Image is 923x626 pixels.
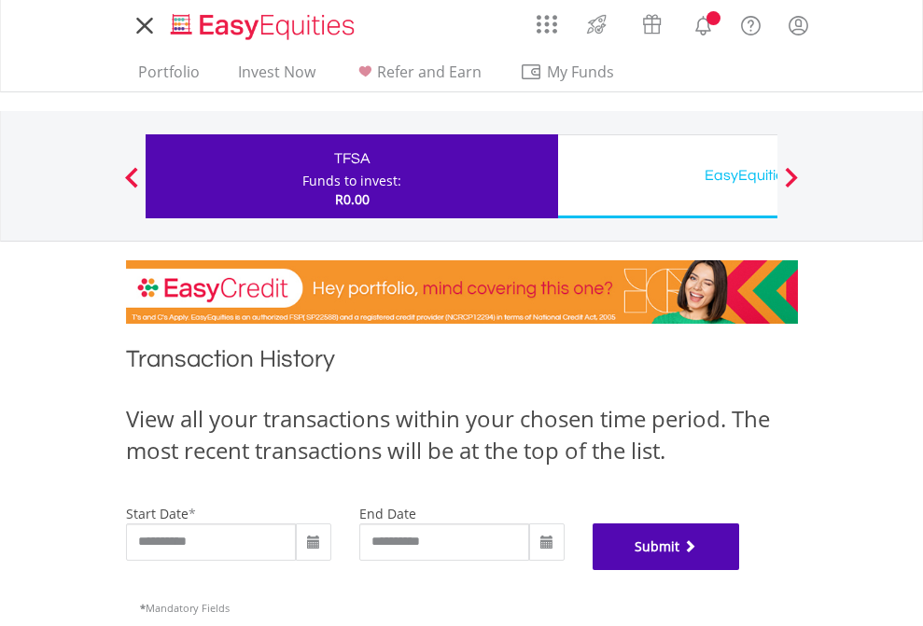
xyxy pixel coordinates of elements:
[359,505,416,522] label: end date
[140,601,230,615] span: Mandatory Fields
[131,63,207,91] a: Portfolio
[231,63,323,91] a: Invest Now
[636,9,667,39] img: vouchers-v2.svg
[520,60,642,84] span: My Funds
[537,14,557,35] img: grid-menu-icon.svg
[624,5,679,39] a: Vouchers
[775,5,822,46] a: My Profile
[157,146,547,172] div: TFSA
[773,176,810,195] button: Next
[727,5,775,42] a: FAQ's and Support
[679,5,727,42] a: Notifications
[524,5,569,35] a: AppsGrid
[163,5,362,42] a: Home page
[126,260,798,324] img: EasyCredit Promotion Banner
[581,9,612,39] img: thrive-v2.svg
[377,62,482,82] span: Refer and Earn
[593,523,740,570] button: Submit
[302,172,401,190] div: Funds to invest:
[113,176,150,195] button: Previous
[126,403,798,467] div: View all your transactions within your chosen time period. The most recent transactions will be a...
[335,190,370,208] span: R0.00
[167,11,362,42] img: EasyEquities_Logo.png
[126,505,189,522] label: start date
[126,342,798,384] h1: Transaction History
[346,63,489,91] a: Refer and Earn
